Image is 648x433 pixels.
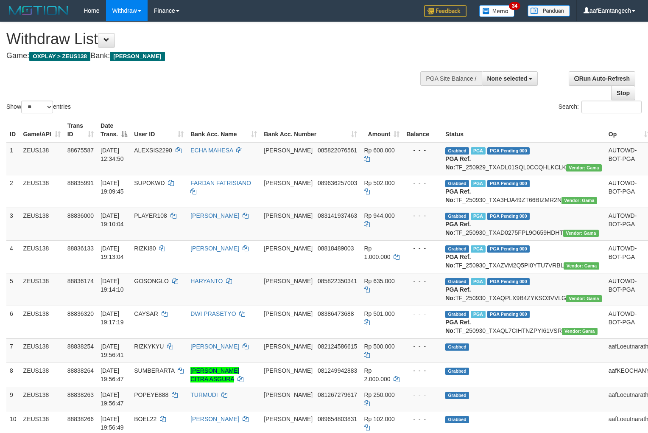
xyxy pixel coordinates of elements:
span: [DATE] 19:56:47 [101,391,124,407]
img: panduan.png [528,5,570,17]
th: User ID: activate to sort column ascending [131,118,187,142]
h4: Game: Bank: [6,52,424,60]
span: [DATE] 19:56:47 [101,367,124,382]
td: ZEUS138 [20,240,64,273]
span: Grabbed [445,213,469,220]
span: GOSONGLO [134,278,169,284]
label: Show entries [6,101,71,113]
td: 9 [6,387,20,411]
b: PGA Ref. No: [445,319,471,334]
th: Trans ID: activate to sort column ascending [64,118,97,142]
td: TF_250930_TXAZVM2Q5PI0YTU7VRBL [442,240,605,273]
span: [PERSON_NAME] [110,52,165,61]
span: 34 [509,2,520,10]
span: Marked by aafpengsreynich [471,278,486,285]
b: PGA Ref. No: [445,188,471,203]
span: POPEYE888 [134,391,168,398]
td: ZEUS138 [20,306,64,338]
a: [PERSON_NAME] [190,343,239,350]
td: ZEUS138 [20,175,64,208]
b: PGA Ref. No: [445,221,471,236]
span: [DATE] 19:10:04 [101,212,124,228]
span: Grabbed [445,278,469,285]
td: TF_250930_TXA3HJA49ZT66BIZMR2N [442,175,605,208]
span: Rp 102.000 [364,416,394,422]
span: Grabbed [445,311,469,318]
label: Search: [559,101,642,113]
span: [PERSON_NAME] [264,391,313,398]
span: Grabbed [445,368,469,375]
span: Copy 089636257003 to clipboard [318,180,357,186]
div: - - - [406,211,439,220]
span: PGA Pending [487,180,530,187]
th: Bank Acc. Number: activate to sort column ascending [260,118,360,142]
span: Grabbed [445,245,469,253]
td: TF_250930_TXAD0275FPL9O659HDHT [442,208,605,240]
div: - - - [406,415,439,423]
td: 3 [6,208,20,240]
span: Rp 502.000 [364,180,394,186]
span: Copy 083141937463 to clipboard [318,212,357,219]
span: 88836174 [67,278,94,284]
span: Copy 081249942883 to clipboard [318,367,357,374]
span: Grabbed [445,343,469,351]
th: Status [442,118,605,142]
div: - - - [406,244,439,253]
a: TURMUDI [190,391,218,398]
div: - - - [406,146,439,155]
span: Rp 2.000.000 [364,367,390,382]
h1: Withdraw List [6,31,424,48]
span: Rp 1.000.000 [364,245,390,260]
span: [DATE] 19:09:45 [101,180,124,195]
span: [DATE] 19:56:49 [101,416,124,431]
span: Copy 089654803831 to clipboard [318,416,357,422]
div: - - - [406,391,439,399]
img: MOTION_logo.png [6,4,71,17]
a: Stop [611,86,635,100]
span: 88838264 [67,367,94,374]
span: [DATE] 19:56:41 [101,343,124,358]
a: ECHA MAHESA [190,147,233,154]
span: Copy 082124586615 to clipboard [318,343,357,350]
span: PGA Pending [487,278,530,285]
span: 88836000 [67,212,94,219]
span: Copy 085822076561 to clipboard [318,147,357,154]
td: TF_250930_TXAQL7CIHTNZPYI61VSR [442,306,605,338]
td: ZEUS138 [20,208,64,240]
div: - - - [406,309,439,318]
span: 88836320 [67,310,94,317]
input: Search: [581,101,642,113]
td: ZEUS138 [20,363,64,387]
span: [PERSON_NAME] [264,278,313,284]
div: - - - [406,342,439,351]
span: Marked by aafpengsreynich [471,245,486,253]
span: Rp 500.000 [364,343,394,350]
td: TF_250929_TXADL01SQL0CCQHLKCLK [442,142,605,175]
td: ZEUS138 [20,142,64,175]
span: None selected [487,75,528,82]
span: 88838254 [67,343,94,350]
span: Marked by aafpengsreynich [471,180,486,187]
td: 5 [6,273,20,306]
span: Copy 081267279617 to clipboard [318,391,357,398]
td: 8 [6,363,20,387]
span: [PERSON_NAME] [264,212,313,219]
span: Vendor URL: https://trx31.1velocity.biz [566,295,602,302]
a: Run Auto-Refresh [569,71,635,86]
span: PGA Pending [487,213,530,220]
span: Grabbed [445,180,469,187]
a: HARYANTO [190,278,223,284]
span: Rp 250.000 [364,391,394,398]
span: [PERSON_NAME] [264,147,313,154]
b: PGA Ref. No: [445,253,471,269]
button: None selected [482,71,538,86]
span: RIZKI80 [134,245,156,252]
th: Game/API: activate to sort column ascending [20,118,64,142]
span: 88838266 [67,416,94,422]
span: Copy 08818489003 to clipboard [318,245,354,252]
td: 2 [6,175,20,208]
td: 4 [6,240,20,273]
a: [PERSON_NAME] CITRA ASGURA [190,367,239,382]
span: Vendor URL: https://trx31.1velocity.biz [564,262,599,270]
td: 6 [6,306,20,338]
